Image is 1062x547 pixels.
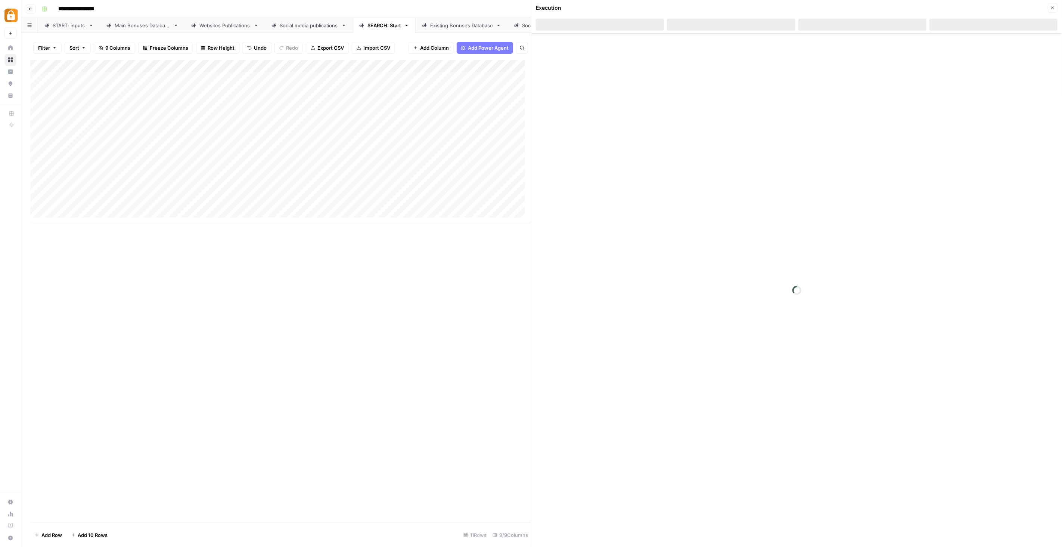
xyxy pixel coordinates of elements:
[353,18,416,33] a: SEARCH: Start
[115,22,170,29] div: Main Bonuses Database
[420,44,449,52] span: Add Column
[306,42,349,54] button: Export CSV
[69,44,79,52] span: Sort
[409,42,454,54] button: Add Column
[280,22,338,29] div: Social media publications
[150,44,188,52] span: Freeze Columns
[66,529,112,541] button: Add 10 Rows
[317,44,344,52] span: Export CSV
[138,42,193,54] button: Freeze Columns
[4,6,16,25] button: Workspace: Adzz
[468,44,509,52] span: Add Power Agent
[4,90,16,102] a: Your Data
[352,42,395,54] button: Import CSV
[536,4,561,12] div: Execution
[430,22,493,29] div: Existing Bonuses Database
[38,44,50,52] span: Filter
[199,22,251,29] div: Websites Publications
[208,44,235,52] span: Row Height
[4,508,16,520] a: Usage
[242,42,271,54] button: Undo
[105,44,130,52] span: 9 Columns
[457,42,513,54] button: Add Power Agent
[53,22,86,29] div: START: inputs
[185,18,265,33] a: Websites Publications
[4,496,16,508] a: Settings
[33,42,62,54] button: Filter
[4,9,18,22] img: Adzz Logo
[4,532,16,544] button: Help + Support
[94,42,135,54] button: 9 Columns
[30,529,66,541] button: Add Row
[4,520,16,532] a: Learning Hub
[254,44,267,52] span: Undo
[490,529,531,541] div: 9/9 Columns
[38,18,100,33] a: START: inputs
[4,54,16,66] a: Browse
[4,78,16,90] a: Opportunities
[265,18,353,33] a: Social media publications
[286,44,298,52] span: Redo
[507,18,615,33] a: Social media AUTOMATION TEST
[460,529,490,541] div: 11 Rows
[416,18,507,33] a: Existing Bonuses Database
[65,42,91,54] button: Sort
[196,42,239,54] button: Row Height
[78,531,108,539] span: Add 10 Rows
[274,42,303,54] button: Redo
[41,531,62,539] span: Add Row
[4,66,16,78] a: Insights
[367,22,401,29] div: SEARCH: Start
[4,42,16,54] a: Home
[363,44,390,52] span: Import CSV
[522,22,600,29] div: Social media AUTOMATION TEST
[100,18,185,33] a: Main Bonuses Database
